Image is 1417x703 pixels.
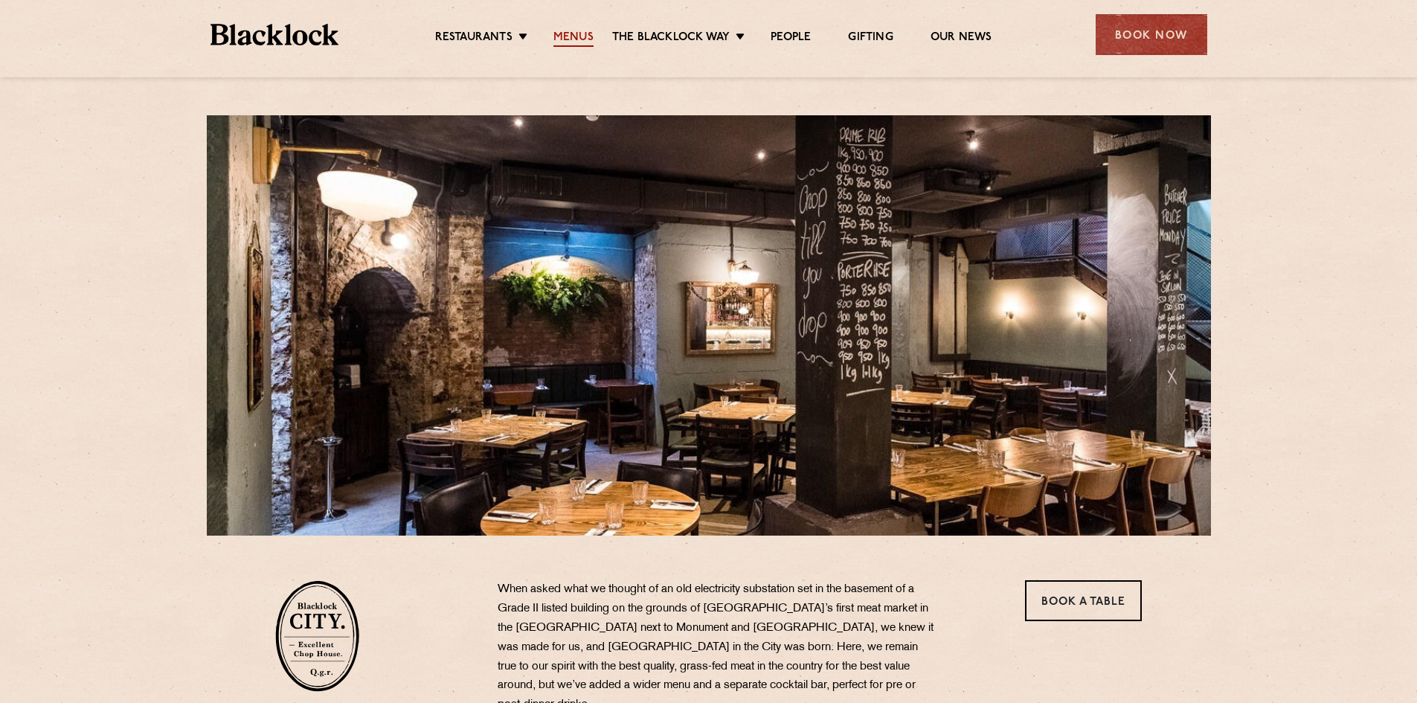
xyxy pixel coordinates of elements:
a: The Blacklock Way [612,31,730,47]
div: Book Now [1096,14,1207,55]
a: Gifting [848,31,893,47]
a: Menus [553,31,594,47]
a: Our News [931,31,992,47]
img: City-stamp-default.svg [275,580,359,692]
a: Book a Table [1025,580,1142,621]
a: People [771,31,811,47]
a: Restaurants [435,31,513,47]
img: BL_Textured_Logo-footer-cropped.svg [211,24,339,45]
